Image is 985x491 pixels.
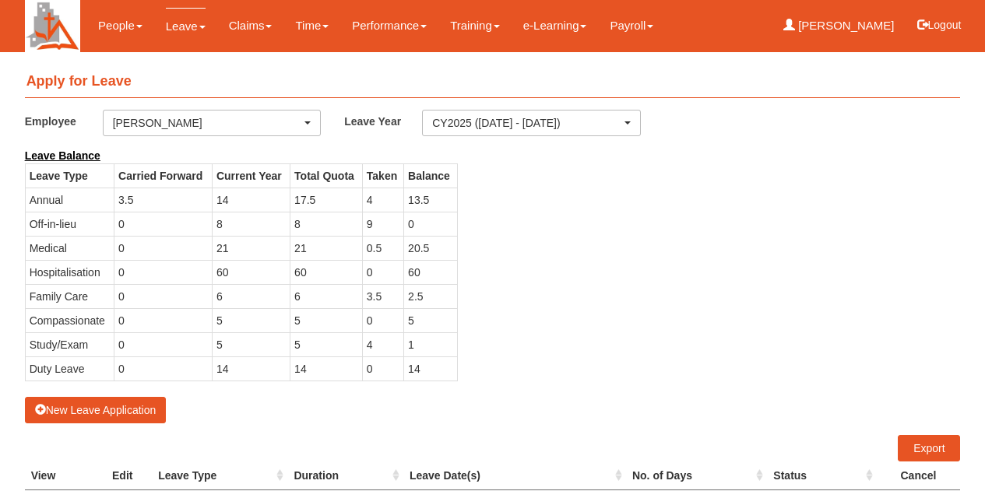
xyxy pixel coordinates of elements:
th: Edit [93,461,152,490]
td: 60 [212,260,290,284]
td: 1 [404,332,457,356]
th: Taken [362,163,403,188]
th: Current Year [212,163,290,188]
td: 0 [114,284,213,308]
td: 14 [290,356,363,381]
label: Leave Year [344,110,422,132]
th: View [25,461,93,490]
td: 14 [212,356,290,381]
th: Duration : activate to sort column ascending [287,461,403,490]
label: Employee [25,110,103,132]
button: New Leave Application [25,397,167,423]
td: 0 [362,356,403,381]
td: 60 [290,260,363,284]
td: 6 [212,284,290,308]
td: 5 [212,332,290,356]
b: Leave Balance [25,149,100,162]
th: No. of Days : activate to sort column ascending [626,461,767,490]
td: Duty Leave [25,356,114,381]
td: Medical [25,236,114,260]
td: 17.5 [290,188,363,212]
button: Logout [906,6,973,44]
td: 14 [404,356,457,381]
td: 5 [212,308,290,332]
th: Cancel [877,461,961,490]
th: Carried Forward [114,163,213,188]
h4: Apply for Leave [25,66,961,98]
td: 0 [362,308,403,332]
td: 4 [362,188,403,212]
td: 6 [290,284,363,308]
a: [PERSON_NAME] [783,8,895,44]
td: 0 [114,332,213,356]
td: 4 [362,332,403,356]
td: 60 [404,260,457,284]
td: 0 [114,212,213,236]
td: Compassionate [25,308,114,332]
button: [PERSON_NAME] [103,110,322,136]
td: 21 [212,236,290,260]
td: 3.5 [114,188,213,212]
td: 0 [114,356,213,381]
td: 5 [290,332,363,356]
td: 0 [114,236,213,260]
td: 14 [212,188,290,212]
td: Off-in-lieu [25,212,114,236]
td: 0 [404,212,457,236]
td: Hospitalisation [25,260,114,284]
td: Study/Exam [25,332,114,356]
th: Balance [404,163,457,188]
td: 21 [290,236,363,260]
td: 3.5 [362,284,403,308]
a: Export [898,435,960,461]
td: Family Care [25,284,114,308]
th: Leave Type : activate to sort column ascending [152,461,287,490]
td: 5 [290,308,363,332]
a: Performance [352,8,427,44]
th: Total Quota [290,163,363,188]
td: 0 [362,260,403,284]
td: Annual [25,188,114,212]
td: 20.5 [404,236,457,260]
td: 5 [404,308,457,332]
th: Status : activate to sort column ascending [767,461,876,490]
td: 0 [114,260,213,284]
td: 9 [362,212,403,236]
td: 0.5 [362,236,403,260]
button: CY2025 ([DATE] - [DATE]) [422,110,641,136]
td: 8 [290,212,363,236]
td: 8 [212,212,290,236]
td: 2.5 [404,284,457,308]
td: 0 [114,308,213,332]
a: Training [450,8,500,44]
a: Payroll [610,8,653,44]
a: Leave [166,8,206,44]
a: e-Learning [523,8,587,44]
th: Leave Date(s) : activate to sort column ascending [403,461,626,490]
th: Leave Type [25,163,114,188]
a: Time [295,8,329,44]
a: People [98,8,142,44]
a: Claims [229,8,273,44]
div: [PERSON_NAME] [113,115,302,131]
div: CY2025 ([DATE] - [DATE]) [432,115,621,131]
td: 13.5 [404,188,457,212]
